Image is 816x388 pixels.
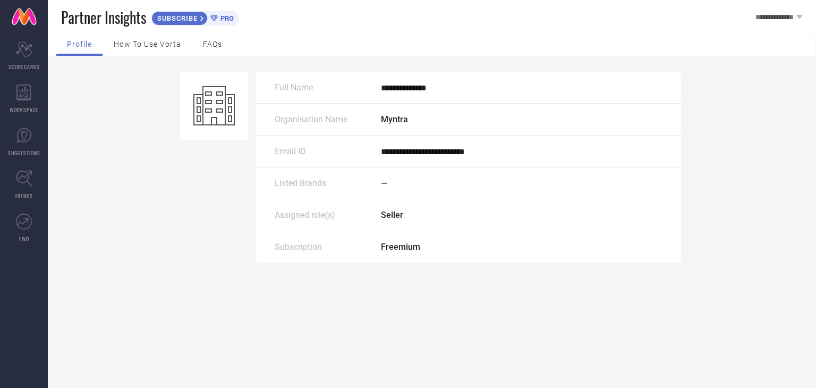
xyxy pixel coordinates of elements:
[275,242,322,252] span: Subscription
[203,40,222,48] span: FAQs
[275,178,326,188] span: Listed Brands
[381,242,420,252] span: Freemium
[275,146,306,156] span: Email ID
[381,178,387,188] span: —
[61,6,146,28] span: Partner Insights
[19,235,29,243] span: FWD
[275,114,347,124] span: Organisation Name
[114,40,181,48] span: How to use Vorta
[218,14,234,22] span: PRO
[15,192,33,200] span: TRENDS
[151,9,239,26] a: SUBSCRIBEPRO
[275,210,335,220] span: Assigned role(s)
[10,106,39,114] span: WORKSPACE
[152,14,200,22] span: SUBSCRIBE
[8,63,40,71] span: SCORECARDS
[67,40,92,48] span: Profile
[381,210,403,220] span: Seller
[381,114,408,124] span: Myntra
[275,82,313,92] span: Full Name
[8,149,40,157] span: SUGGESTIONS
